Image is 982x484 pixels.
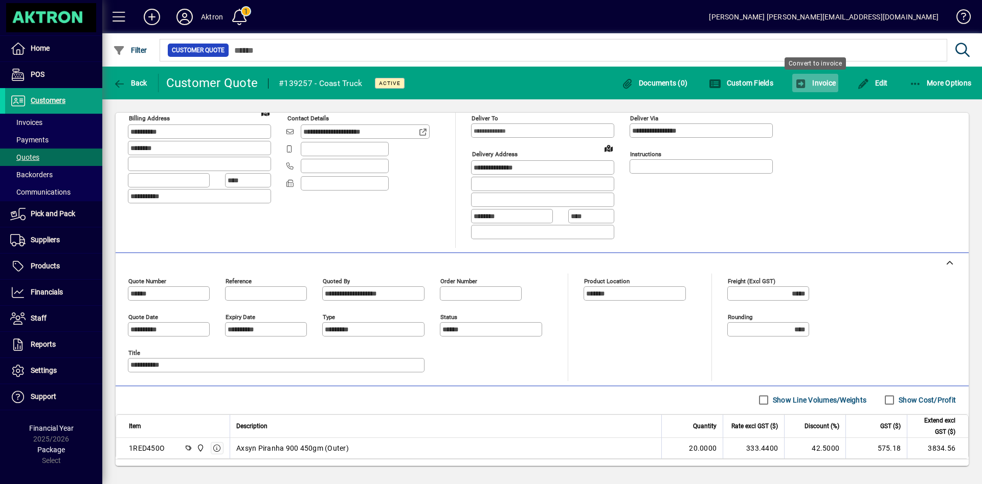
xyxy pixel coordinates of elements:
a: View on map [257,104,274,120]
a: Reports [5,332,102,357]
span: Central [194,443,206,454]
span: Payments [10,136,49,144]
span: Quantity [693,420,717,432]
span: More Options [909,79,972,87]
span: POS [31,70,44,78]
mat-label: Expiry date [226,313,255,320]
span: Discount (%) [805,420,839,432]
label: Show Cost/Profit [897,395,956,405]
div: #139257 - Coast Truck [279,75,362,92]
mat-label: Freight (excl GST) [728,277,775,284]
span: Extend excl GST ($) [913,415,955,437]
mat-label: Quote number [128,277,166,284]
div: Aktron [201,9,223,25]
span: Financial Year [29,424,74,432]
app-page-header-button: Back [102,74,159,92]
span: Customers [31,96,65,104]
div: [PERSON_NAME] [PERSON_NAME][EMAIL_ADDRESS][DOMAIN_NAME] [709,9,939,25]
span: Package [37,446,65,454]
span: Suppliers [31,236,60,244]
span: Financials [31,288,63,296]
button: Documents (0) [618,74,690,92]
button: Edit [855,74,890,92]
button: Profile [168,8,201,26]
span: Products [31,262,60,270]
a: Home [5,36,102,61]
mat-label: Deliver via [630,115,658,122]
mat-label: Rounding [728,313,752,320]
mat-label: Title [128,349,140,356]
div: Convert to invoice [785,57,846,70]
mat-label: Reference [226,277,252,284]
span: Invoice [795,79,836,87]
span: GST ($) [880,420,901,432]
mat-label: Product location [584,277,630,284]
span: Custom Fields [709,79,773,87]
span: Backorders [10,171,53,179]
span: Active [379,80,400,87]
button: Add [136,8,168,26]
span: Item [129,420,141,432]
a: Pick and Pack [5,201,102,227]
td: 575.18 [845,438,907,458]
button: More Options [907,74,974,92]
span: Customer Quote [172,45,225,55]
span: Back [113,79,147,87]
td: 3834.56 [907,438,968,458]
span: Settings [31,366,57,374]
span: 20.0000 [689,443,717,453]
span: Reports [31,340,56,348]
mat-label: Status [440,313,457,320]
span: Axsyn Piranha 900 450gm (Outer) [236,443,349,453]
a: View on map [600,140,617,156]
a: Quotes [5,149,102,166]
button: Invoice [792,74,838,92]
button: Filter [110,41,150,59]
a: Support [5,384,102,410]
td: 42.5000 [784,438,845,458]
a: Staff [5,306,102,331]
a: Payments [5,131,102,149]
mat-label: Order number [440,277,477,284]
button: Back [110,74,150,92]
a: Backorders [5,166,102,183]
a: Communications [5,183,102,201]
span: Quotes [10,153,39,161]
mat-label: Deliver To [472,115,498,122]
span: Edit [857,79,888,87]
label: Show Line Volumes/Weights [771,395,866,405]
span: Communications [10,188,71,196]
span: Filter [113,46,147,54]
a: POS [5,62,102,88]
mat-label: Instructions [630,151,661,158]
a: Knowledge Base [949,2,969,35]
span: Invoices [10,118,42,127]
span: Staff [31,314,47,322]
a: Products [5,254,102,279]
span: Pick and Pack [31,209,75,218]
a: Settings [5,358,102,384]
div: 333.4400 [729,443,778,453]
span: Rate excl GST ($) [731,420,778,432]
span: Documents (0) [621,79,687,87]
span: Home [31,44,50,52]
a: Invoices [5,114,102,131]
a: Suppliers [5,227,102,253]
div: 1RED450O [129,443,165,453]
a: Financials [5,280,102,305]
button: Custom Fields [706,74,776,92]
div: Customer Quote [166,75,258,91]
mat-label: Type [323,313,335,320]
mat-label: Quote date [128,313,158,320]
span: Description [236,420,267,432]
span: Support [31,392,56,401]
mat-label: Quoted by [323,277,350,284]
